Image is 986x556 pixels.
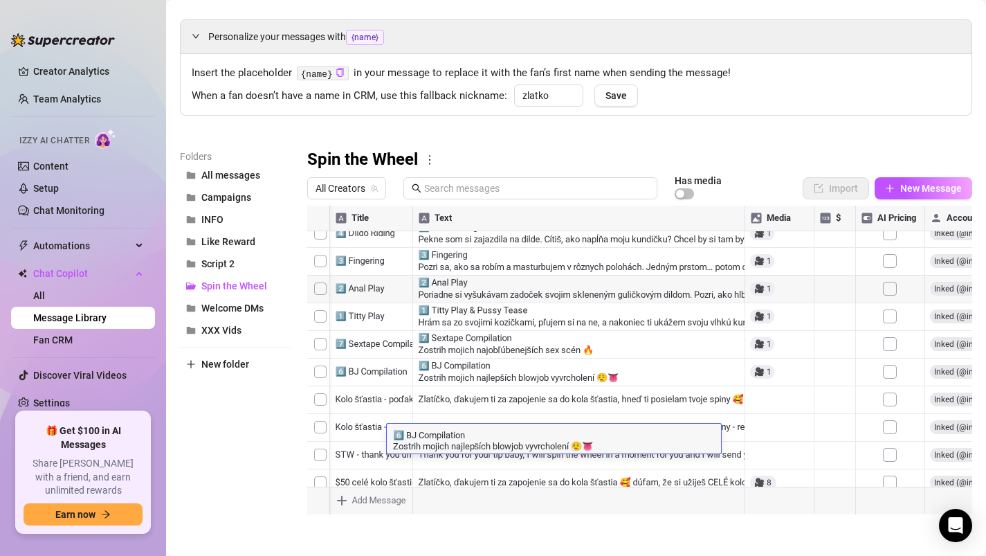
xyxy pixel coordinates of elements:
textarea: 6️⃣ BJ Compilation Zostrih mojich najlepších blowjob vyvrcholení 😮‍💨👅 [387,428,721,451]
button: Campaigns [180,186,291,208]
span: Save [605,90,627,101]
span: Script 2 [201,258,235,269]
span: expanded [192,32,200,40]
span: team [370,184,378,192]
img: AI Chatter [95,129,116,149]
div: Open Intercom Messenger [939,509,972,542]
span: {name} [346,30,384,45]
a: Team Analytics [33,93,101,105]
button: Import [803,177,869,199]
code: {name} [297,66,349,81]
button: All messages [180,164,291,186]
button: New folder [180,353,291,375]
span: Insert the placeholder in your message to replace it with the fan’s first name when sending the m... [192,65,960,82]
span: search [412,183,421,193]
a: Chat Monitoring [33,205,104,216]
span: Welcome DMs [201,303,264,314]
a: Message Library [33,312,107,323]
span: New Message [900,183,962,194]
button: Earn nowarrow-right [24,503,143,526]
span: Like Reward [201,236,255,247]
input: Search messages [424,181,649,196]
span: 🎁 Get $100 in AI Messages [24,424,143,451]
button: Save [594,84,638,107]
span: folder [186,303,196,313]
article: Folders [180,149,291,164]
a: Content [33,161,69,172]
span: folder [186,259,196,269]
span: folder [186,325,196,335]
span: Earn now [55,509,95,520]
button: Like Reward [180,231,291,253]
span: All messages [201,170,260,181]
span: New folder [201,359,249,370]
span: folder-open [186,281,196,291]
a: Fan CRM [33,334,73,346]
button: INFO [180,208,291,231]
button: Welcome DMs [180,297,291,319]
span: INFO [201,214,223,225]
span: Campaigns [201,192,251,203]
span: plus [885,183,895,193]
img: Chat Copilot [18,269,27,278]
span: Izzy AI Chatter [19,134,89,147]
a: Setup [33,183,59,194]
h3: Spin the Wheel [307,149,418,171]
span: folder [186,192,196,202]
span: folder [186,170,196,180]
span: plus [186,359,196,369]
button: Script 2 [180,253,291,275]
button: New Message [875,177,972,199]
article: Has media [675,177,722,185]
span: thunderbolt [18,240,29,251]
span: When a fan doesn’t have a name in CRM, use this fallback nickname: [192,88,507,105]
button: Spin the Wheel [180,275,291,297]
span: folder [186,215,196,224]
span: All Creators [316,178,378,199]
img: logo-BBDzfeDw.svg [11,33,115,47]
span: Personalize your messages with [208,29,960,45]
span: Automations [33,235,131,257]
a: Discover Viral Videos [33,370,127,381]
span: folder [186,237,196,246]
a: Settings [33,397,70,409]
span: Share [PERSON_NAME] with a friend, and earn unlimited rewards [24,457,143,498]
span: Spin the Wheel [201,280,267,292]
span: arrow-right [101,510,111,519]
span: more [423,154,436,166]
span: Chat Copilot [33,262,131,285]
div: Personalize your messages with{name} [181,20,971,53]
span: copy [336,68,345,77]
button: XXX Vids [180,319,291,341]
a: All [33,290,45,301]
a: Creator Analytics [33,60,144,82]
span: XXX Vids [201,325,241,336]
button: Click to Copy [336,68,345,78]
